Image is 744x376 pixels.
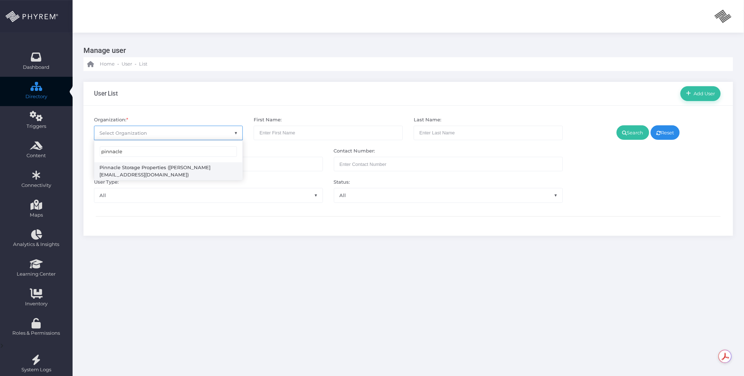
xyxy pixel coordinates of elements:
[5,366,68,373] span: System Logs
[414,126,563,140] input: Enter Last Name
[334,157,563,171] input: Maximum of 10 digits required
[414,116,441,124] label: Last Name:
[5,182,68,189] span: Connectivity
[100,60,115,68] span: Home
[5,330,68,337] span: Roles & Permissions
[94,116,128,124] label: Organization:
[94,188,323,202] span: All
[5,300,68,308] span: Inventory
[100,130,147,136] span: Select Organization
[87,57,115,71] a: Home
[334,179,350,186] label: Status:
[94,90,118,97] h3: User List
[94,188,323,202] span: All
[134,60,138,68] li: -
[5,271,68,278] span: Learning Center
[680,86,721,101] a: Add User
[5,241,68,248] span: Analytics & Insights
[5,123,68,130] span: Triggers
[334,188,563,202] span: All
[5,93,68,100] span: Directory
[94,179,119,186] label: User Type:
[691,91,715,96] span: Add User
[254,116,282,124] label: First Name:
[83,43,728,57] h3: Manage user
[30,212,43,219] span: Maps
[651,125,680,140] a: Reset
[116,60,120,68] li: -
[5,152,68,159] span: Content
[334,188,563,202] span: All
[617,125,649,140] a: Search
[334,147,375,155] label: Contact Number:
[139,57,147,71] a: List
[23,64,50,71] span: Dashboard
[139,60,147,68] span: List
[122,57,132,71] a: User
[254,126,403,140] input: Enter First Name
[94,162,243,180] li: Pinnacle Storage Properties ([PERSON_NAME][EMAIL_ADDRESS][DOMAIN_NAME])
[122,60,132,68] span: User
